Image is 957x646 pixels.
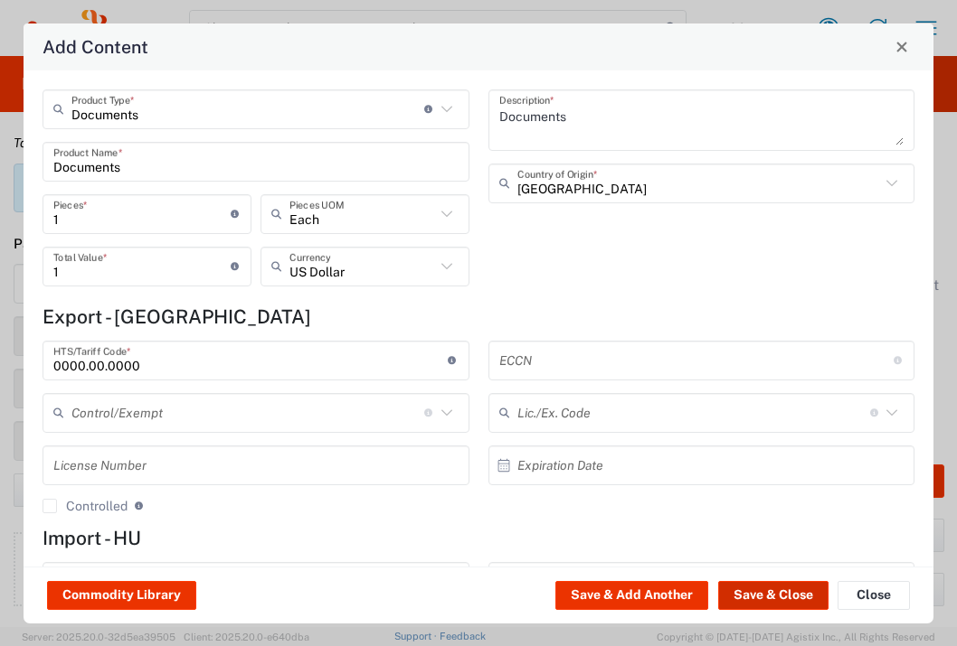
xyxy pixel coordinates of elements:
button: Commodity Library [47,581,196,610]
label: Controlled [43,499,128,513]
h4: Export - [GEOGRAPHIC_DATA] [43,305,914,328]
h4: Add Content [43,33,148,60]
button: Close [838,581,910,610]
button: Close [889,34,914,60]
button: Save & Add Another [555,581,708,610]
button: Save & Close [718,581,829,610]
h4: Import - HU [43,527,914,549]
